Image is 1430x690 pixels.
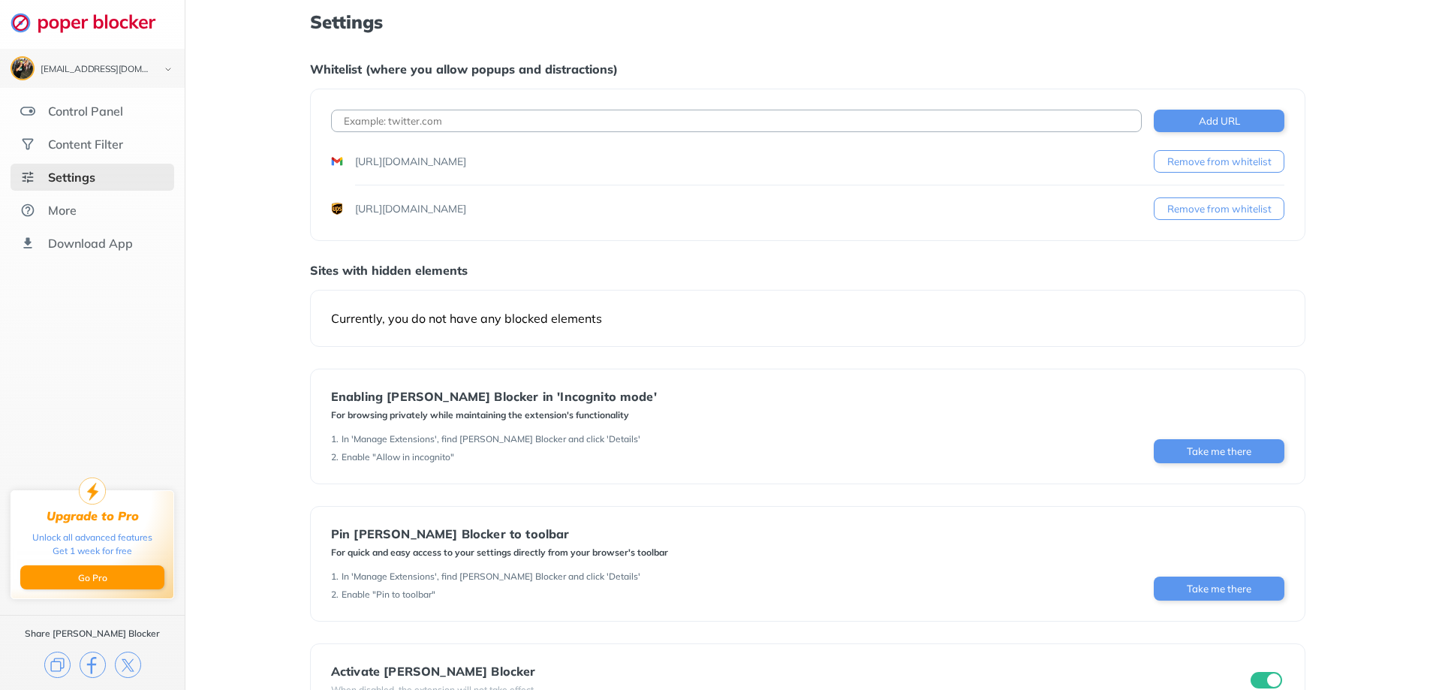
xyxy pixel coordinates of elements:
[1154,110,1284,132] button: Add URL
[331,433,339,445] div: 1 .
[115,652,141,678] img: x.svg
[1154,197,1284,220] button: Remove from whitelist
[355,154,466,169] div: [URL][DOMAIN_NAME]
[20,170,35,185] img: settings-selected.svg
[20,104,35,119] img: features.svg
[355,201,466,216] div: [URL][DOMAIN_NAME]
[331,589,339,601] div: 2 .
[11,12,172,33] img: logo-webpage.svg
[20,203,35,218] img: about.svg
[342,589,435,601] div: Enable "Pin to toolbar"
[331,547,668,559] div: For quick and easy access to your settings directly from your browser's toolbar
[44,652,71,678] img: copy.svg
[310,12,1305,32] h1: Settings
[342,571,640,583] div: In 'Manage Extensions', find [PERSON_NAME] Blocker and click 'Details'
[20,565,164,589] button: Go Pro
[310,263,1305,278] div: Sites with hidden elements
[331,390,657,403] div: Enabling [PERSON_NAME] Blocker in 'Incognito mode'
[25,628,160,640] div: Share [PERSON_NAME] Blocker
[48,170,95,185] div: Settings
[159,62,177,77] img: chevron-bottom-black.svg
[12,58,33,79] img: ACg8ocIEBPRMyq8ok3xazuQT7vephLWoTE-Xv-S-DVjKlk1zRjfDVSs=s96-c
[331,527,668,541] div: Pin [PERSON_NAME] Blocker to toolbar
[331,451,339,463] div: 2 .
[331,409,657,421] div: For browsing privately while maintaining the extension's functionality
[48,236,133,251] div: Download App
[310,62,1305,77] div: Whitelist (where you allow popups and distractions)
[41,65,152,75] div: clasikcult@gmail.com
[79,478,106,505] img: upgrade-to-pro.svg
[48,137,123,152] div: Content Filter
[1154,150,1284,173] button: Remove from whitelist
[331,311,1284,326] div: Currently, you do not have any blocked elements
[1154,439,1284,463] button: Take me there
[331,110,1142,132] input: Example: twitter.com
[20,137,35,152] img: social.svg
[48,104,123,119] div: Control Panel
[331,203,343,215] img: favicons
[48,203,77,218] div: More
[80,652,106,678] img: facebook.svg
[47,509,139,523] div: Upgrade to Pro
[53,544,132,558] div: Get 1 week for free
[1154,577,1284,601] button: Take me there
[20,236,35,251] img: download-app.svg
[331,571,339,583] div: 1 .
[32,531,152,544] div: Unlock all advanced features
[331,155,343,167] img: favicons
[342,433,640,445] div: In 'Manage Extensions', find [PERSON_NAME] Blocker and click 'Details'
[331,664,536,678] div: Activate [PERSON_NAME] Blocker
[342,451,454,463] div: Enable "Allow in incognito"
